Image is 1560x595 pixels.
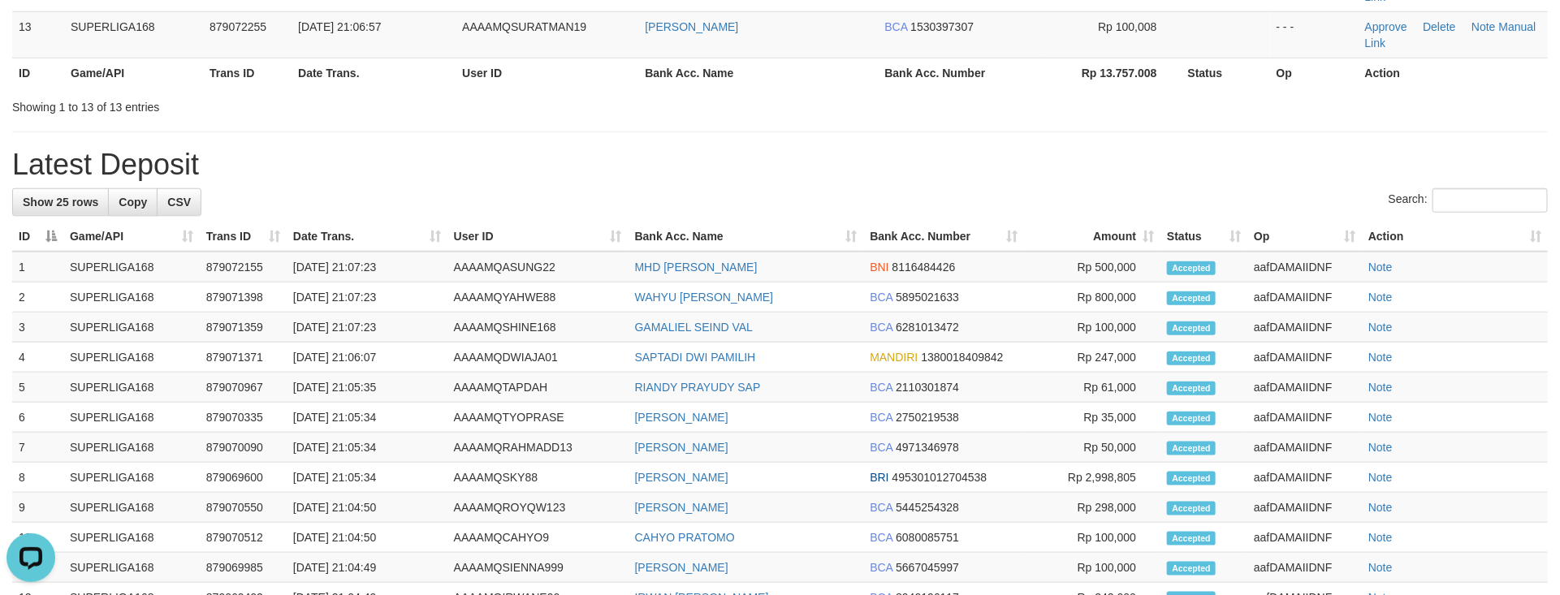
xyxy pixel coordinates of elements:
span: BCA [870,381,892,394]
th: Bank Acc. Number: activate to sort column ascending [863,222,1024,252]
span: Show 25 rows [23,196,98,209]
input: Search: [1433,188,1548,213]
td: 879071359 [200,313,287,343]
th: Amount: activate to sort column ascending [1024,222,1160,252]
span: Rp 100,008 [1098,20,1156,33]
a: [PERSON_NAME] [645,20,738,33]
td: SUPERLIGA168 [63,493,200,523]
td: [DATE] 21:05:34 [287,463,447,493]
td: Rp 61,000 [1024,373,1160,403]
a: CAHYO PRATOMO [635,531,735,544]
a: WAHYU [PERSON_NAME] [635,291,774,304]
th: Status [1182,58,1270,88]
td: SUPERLIGA168 [63,553,200,583]
td: Rp 35,000 [1024,403,1160,433]
td: aafDAMAIIDNF [1247,553,1362,583]
td: 879070335 [200,403,287,433]
a: [PERSON_NAME] [635,501,728,514]
span: BCA [870,531,892,544]
th: Action [1359,58,1548,88]
td: aafDAMAIIDNF [1247,313,1362,343]
span: Copy 1530397307 to clipboard [910,20,974,33]
td: AAAAMQSKY88 [447,463,629,493]
th: Trans ID [203,58,292,88]
td: aafDAMAIIDNF [1247,282,1362,313]
td: AAAAMQTAPDAH [447,373,629,403]
span: BCA [870,501,892,514]
span: Accepted [1167,412,1216,425]
td: 8 [12,463,63,493]
span: Accepted [1167,442,1216,455]
span: Accepted [1167,382,1216,395]
button: Open LiveChat chat widget [6,6,55,55]
span: Copy 495301012704538 to clipboard [892,471,987,484]
span: Copy 8116484426 to clipboard [892,261,956,274]
td: Rp 247,000 [1024,343,1160,373]
td: Rp 800,000 [1024,282,1160,313]
td: SUPERLIGA168 [63,313,200,343]
span: CSV [167,196,191,209]
td: 13 [12,11,64,58]
td: [DATE] 21:05:34 [287,433,447,463]
span: Copy 2750219538 to clipboard [896,411,959,424]
span: AAAAMQSURATMAN19 [462,20,586,33]
th: Date Trans. [292,58,456,88]
td: [DATE] 21:04:50 [287,523,447,553]
span: BCA [870,561,892,574]
span: Copy 6281013472 to clipboard [896,321,959,334]
a: [PERSON_NAME] [635,441,728,454]
a: Delete [1423,20,1455,33]
span: BRI [870,471,888,484]
td: [DATE] 21:07:23 [287,252,447,282]
a: SAPTADI DWI PAMILIH [635,351,756,364]
span: Accepted [1167,502,1216,515]
td: Rp 50,000 [1024,433,1160,463]
span: Accepted [1167,291,1216,305]
a: MHD [PERSON_NAME] [635,261,758,274]
td: [DATE] 21:05:35 [287,373,447,403]
td: 6 [12,403,63,433]
a: Note [1368,381,1393,394]
th: Bank Acc. Name: activate to sort column ascending [629,222,864,252]
th: Bank Acc. Name [638,58,878,88]
td: [DATE] 21:06:07 [287,343,447,373]
th: Op: activate to sort column ascending [1247,222,1362,252]
div: Showing 1 to 13 of 13 entries [12,93,637,115]
span: Accepted [1167,472,1216,485]
th: Rp 13.757.008 [1043,58,1182,88]
span: BNI [870,261,888,274]
td: 3 [12,313,63,343]
td: Rp 298,000 [1024,493,1160,523]
span: Copy 4971346978 to clipboard [896,441,959,454]
td: aafDAMAIIDNF [1247,343,1362,373]
td: AAAAMQROYQW123 [447,493,629,523]
td: aafDAMAIIDNF [1247,433,1362,463]
a: Show 25 rows [12,188,109,216]
td: AAAAMQDWIAJA01 [447,343,629,373]
td: 7 [12,433,63,463]
td: SUPERLIGA168 [63,373,200,403]
span: BCA [885,20,908,33]
span: Copy 6080085751 to clipboard [896,531,959,544]
a: Copy [108,188,158,216]
td: Rp 100,000 [1024,553,1160,583]
td: 879070550 [200,493,287,523]
a: [PERSON_NAME] [635,411,728,424]
span: Copy 5895021633 to clipboard [896,291,959,304]
h1: Latest Deposit [12,149,1548,181]
td: aafDAMAIIDNF [1247,493,1362,523]
a: Note [1368,471,1393,484]
td: 879070090 [200,433,287,463]
a: [PERSON_NAME] [635,561,728,574]
td: 879069985 [200,553,287,583]
td: 879070967 [200,373,287,403]
span: Copy 2110301874 to clipboard [896,381,959,394]
span: MANDIRI [870,351,918,364]
span: 879072255 [210,20,266,33]
td: - - - [1270,11,1359,58]
td: 9 [12,493,63,523]
td: SUPERLIGA168 [63,343,200,373]
td: aafDAMAIIDNF [1247,403,1362,433]
td: [DATE] 21:04:50 [287,493,447,523]
a: Note [1471,20,1496,33]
